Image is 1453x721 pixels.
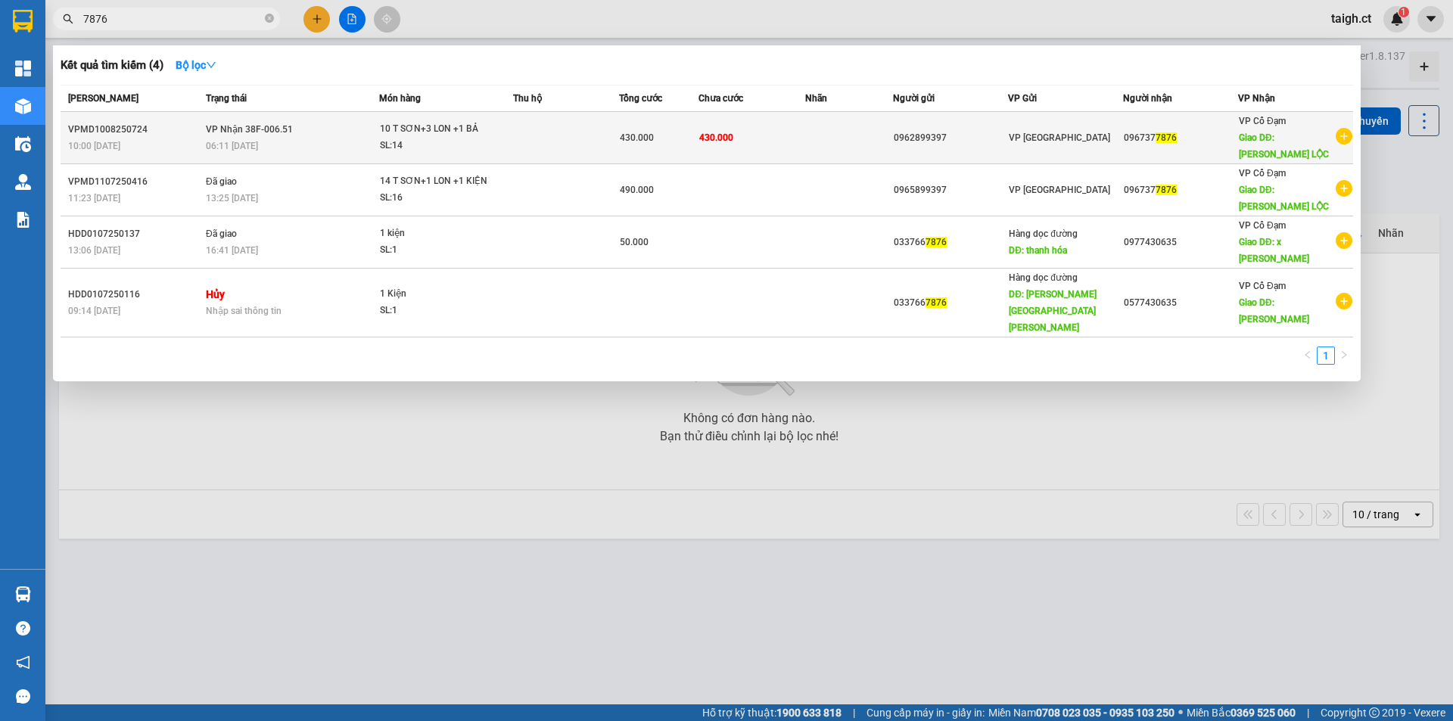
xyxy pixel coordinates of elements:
span: VP Nhận [1238,93,1275,104]
div: 033766 [894,295,1007,311]
span: 7876 [926,297,947,308]
div: SL: 1 [380,303,493,319]
span: Giao DĐ: x [PERSON_NAME] [1239,237,1309,264]
span: Giao DĐ: [PERSON_NAME] LỘC [1239,185,1329,212]
span: VP Cổ Đạm [1239,220,1286,231]
span: 13:25 [DATE] [206,193,258,204]
span: 430.000 [699,132,733,143]
span: Nhập sai thông tin [206,306,282,316]
span: DĐ: [PERSON_NAME][GEOGRAPHIC_DATA][PERSON_NAME] [1009,289,1097,333]
button: Bộ lọcdown [163,53,229,77]
span: VP Cổ Đạm [1239,281,1286,291]
span: Giao DĐ: [PERSON_NAME] LỘC [1239,132,1329,160]
h3: Kết quả tìm kiếm ( 4 ) [61,57,163,73]
span: down [206,60,216,70]
span: VP Nhận 38F-006.51 [206,124,293,135]
img: solution-icon [15,212,31,228]
span: 10:00 [DATE] [68,141,120,151]
div: 096737 [1124,130,1237,146]
div: VPMD1107250416 [68,174,201,190]
span: 7876 [1156,185,1177,195]
span: left [1303,350,1312,359]
div: VPMD1008250724 [68,122,201,138]
div: SL: 14 [380,138,493,154]
img: warehouse-icon [15,136,31,152]
span: 09:14 [DATE] [68,306,120,316]
div: SL: 16 [380,190,493,207]
div: 10 T SƠN+3 LON +1 BẢ [380,121,493,138]
img: warehouse-icon [15,586,31,602]
span: plus-circle [1336,128,1352,145]
span: message [16,689,30,704]
span: 13:06 [DATE] [68,245,120,256]
span: 490.000 [620,185,654,195]
div: 033766 [894,235,1007,250]
span: VP [GEOGRAPHIC_DATA] [1009,132,1110,143]
span: 7876 [926,237,947,247]
img: dashboard-icon [15,61,31,76]
div: SL: 1 [380,242,493,259]
span: plus-circle [1336,180,1352,197]
span: Đã giao [206,176,237,187]
li: 1 [1317,347,1335,365]
span: 11:23 [DATE] [68,193,120,204]
div: 096737 [1124,182,1237,198]
div: 0977430635 [1124,235,1237,250]
span: 06:11 [DATE] [206,141,258,151]
button: right [1335,347,1353,365]
img: warehouse-icon [15,174,31,190]
li: Next Page [1335,347,1353,365]
li: Previous Page [1299,347,1317,365]
img: logo-vxr [13,10,33,33]
span: Trạng thái [206,93,247,104]
a: 1 [1318,347,1334,364]
div: 14 T SƠN+1 LON +1 KIỆN [380,173,493,190]
div: 0577430635 [1124,295,1237,311]
span: Thu hộ [513,93,542,104]
span: 16:41 [DATE] [206,245,258,256]
img: warehouse-icon [15,98,31,114]
span: [PERSON_NAME] [68,93,138,104]
strong: Bộ lọc [176,59,216,71]
span: close-circle [265,12,274,26]
span: search [63,14,73,24]
strong: Hủy [206,288,225,300]
span: Nhãn [805,93,827,104]
span: Hàng dọc đường [1009,228,1078,239]
div: 0965899397 [894,182,1007,198]
span: Chưa cước [698,93,743,104]
span: Đã giao [206,228,237,239]
span: Giao DĐ: [PERSON_NAME] [1239,297,1309,325]
span: 50.000 [620,237,649,247]
input: Tìm tên, số ĐT hoặc mã đơn [83,11,262,27]
span: DĐ: thanh hóa [1009,245,1067,256]
span: VP Cổ Đạm [1239,168,1286,179]
span: Người nhận [1123,93,1172,104]
span: plus-circle [1336,293,1352,309]
span: plus-circle [1336,232,1352,249]
div: 1 kiện [380,225,493,242]
span: notification [16,655,30,670]
span: VP [GEOGRAPHIC_DATA] [1009,185,1110,195]
span: Người gửi [893,93,935,104]
button: left [1299,347,1317,365]
div: 0962899397 [894,130,1007,146]
div: HDD0107250137 [68,226,201,242]
span: Hàng dọc đường [1009,272,1078,283]
span: Món hàng [379,93,421,104]
span: 7876 [1156,132,1177,143]
span: VP Gửi [1008,93,1037,104]
span: 430.000 [620,132,654,143]
span: right [1339,350,1349,359]
span: Tổng cước [619,93,662,104]
span: VP Cổ Đạm [1239,116,1286,126]
div: HDD0107250116 [68,287,201,303]
span: question-circle [16,621,30,636]
div: 1 Kiện [380,286,493,303]
span: close-circle [265,14,274,23]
